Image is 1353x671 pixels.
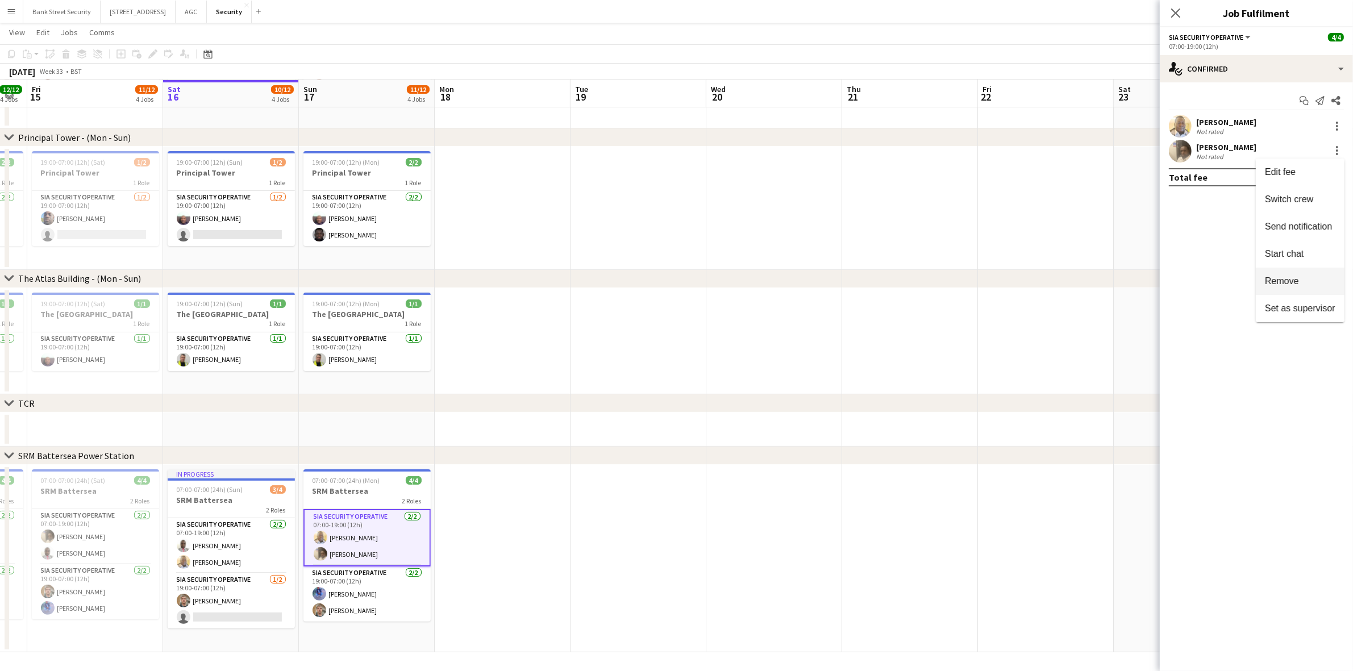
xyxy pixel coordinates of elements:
span: Remove [1265,276,1299,286]
button: Send notification [1256,213,1344,240]
span: Switch crew [1265,194,1313,204]
span: Send notification [1265,222,1332,231]
button: Remove [1256,268,1344,295]
button: Edit fee [1256,159,1344,186]
span: Edit fee [1265,167,1296,177]
button: Switch crew [1256,186,1344,213]
span: Start chat [1265,249,1304,259]
span: Set as supervisor [1265,303,1335,313]
button: Start chat [1256,240,1344,268]
button: Set as supervisor [1256,295,1344,322]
